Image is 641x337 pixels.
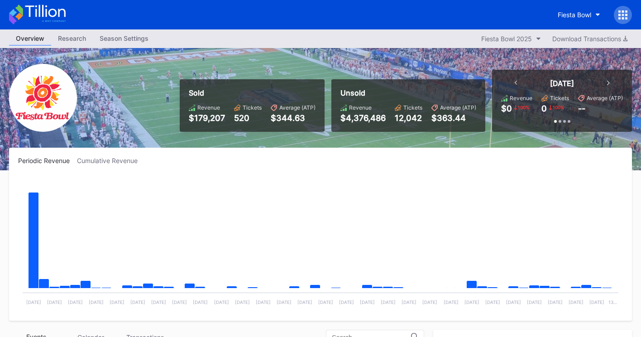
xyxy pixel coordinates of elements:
text: [DATE] [214,299,229,305]
div: Sold [189,88,316,97]
text: [DATE] [297,299,312,305]
div: Fiesta Bowl [558,11,591,19]
div: Cumulative Revenue [77,157,145,164]
div: Average (ATP) [440,104,476,111]
button: Fiesta Bowl [551,6,607,23]
div: Tickets [243,104,262,111]
text: [DATE] [402,299,416,305]
div: 0 [541,104,547,113]
div: Tickets [403,104,422,111]
text: [DATE] [172,299,187,305]
text: [DATE] [89,299,104,305]
a: Season Settings [93,32,155,46]
text: [DATE] [548,299,563,305]
div: 100 % [552,104,565,111]
text: [DATE] [527,299,542,305]
div: Season Settings [93,32,155,45]
text: [DATE] [26,299,41,305]
div: $0 [501,104,512,113]
button: Fiesta Bowl 2025 [477,33,545,45]
div: Average (ATP) [279,104,316,111]
img: FiestaBowl.png [9,64,77,132]
div: $179,207 [189,113,225,123]
a: Overview [9,32,51,46]
text: [DATE] [569,299,584,305]
text: [DATE] [277,299,292,305]
div: 520 [234,113,262,123]
div: Average (ATP) [587,95,623,101]
div: Revenue [349,104,372,111]
text: [DATE] [464,299,479,305]
div: 100 % [517,104,530,111]
text: [DATE] [130,299,145,305]
text: [DATE] [151,299,166,305]
text: [DATE] [339,299,354,305]
text: [DATE] [68,299,83,305]
svg: Chart title [18,176,623,312]
div: Download Transactions [552,35,627,43]
div: $363.44 [431,113,476,123]
div: Tickets [550,95,569,101]
text: [DATE] [318,299,333,305]
div: [DATE] [550,79,574,88]
text: [DATE] [256,299,271,305]
div: 12,042 [395,113,422,123]
text: [DATE] [422,299,437,305]
div: $4,376,486 [340,113,386,123]
text: 13… [608,299,617,305]
text: [DATE] [444,299,459,305]
text: [DATE] [110,299,124,305]
a: Research [51,32,93,46]
text: [DATE] [193,299,208,305]
div: $344.63 [271,113,316,123]
text: [DATE] [235,299,250,305]
div: Revenue [197,104,220,111]
text: [DATE] [47,299,62,305]
div: Periodic Revenue [18,157,77,164]
text: [DATE] [506,299,521,305]
div: Fiesta Bowl 2025 [481,35,532,43]
text: [DATE] [589,299,604,305]
div: Unsold [340,88,476,97]
text: [DATE] [360,299,375,305]
text: [DATE] [381,299,396,305]
div: Revenue [510,95,532,101]
button: Download Transactions [548,33,632,45]
div: -- [578,104,585,113]
div: Research [51,32,93,45]
text: [DATE] [485,299,500,305]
